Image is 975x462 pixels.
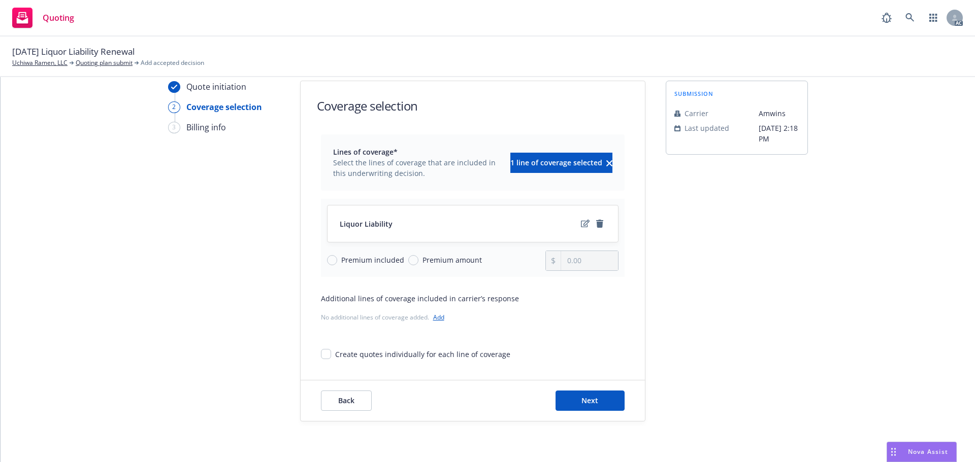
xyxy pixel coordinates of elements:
button: Nova Assist [887,442,957,462]
a: Quoting [8,4,78,32]
span: Quoting [43,14,74,22]
div: Billing info [186,121,226,133]
svg: clear selection [606,160,612,166]
input: Premium included [327,255,337,265]
span: Premium amount [422,255,482,265]
div: Coverage selection [186,101,262,113]
div: Additional lines of coverage included in carrier’s response [321,293,625,304]
input: 0.00 [561,251,617,270]
div: Create quotes individually for each line of coverage [335,349,510,360]
button: 1 line of coverage selectedclear selection [510,153,612,173]
span: Carrier [685,108,708,119]
a: Add [433,313,444,322]
span: Add accepted decision [141,58,204,67]
a: Quoting plan submit [76,58,133,67]
span: Back [338,396,354,405]
span: Select the lines of coverage that are included in this underwriting decision. [333,157,504,179]
span: Amwins [759,108,799,119]
span: Next [581,396,598,405]
span: 1 line of coverage selected [510,158,602,167]
div: 2 [168,101,180,113]
div: Drag to move [887,442,900,461]
span: Lines of coverage* [333,147,504,157]
input: Premium amount [408,255,418,265]
a: Switch app [923,8,944,28]
a: edit [579,218,592,230]
span: [DATE] 2:18 PM [759,123,799,144]
div: Quote initiation [186,81,246,93]
span: [DATE] Liquor Liability Renewal [12,45,135,58]
span: Nova Assist [908,447,948,456]
div: No additional lines of coverage added. [321,312,625,323]
div: 3 [168,122,180,133]
button: Next [556,390,625,411]
h1: Coverage selection [317,97,418,114]
span: Last updated [685,123,729,133]
span: submission [674,89,713,98]
span: Premium included [341,255,404,265]
button: Back [321,390,372,411]
a: Search [900,8,920,28]
span: Liquor Liability [340,219,393,229]
a: remove [594,218,606,230]
a: Uchiwa Ramen, LLC [12,58,68,67]
a: Report a Bug [876,8,897,28]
